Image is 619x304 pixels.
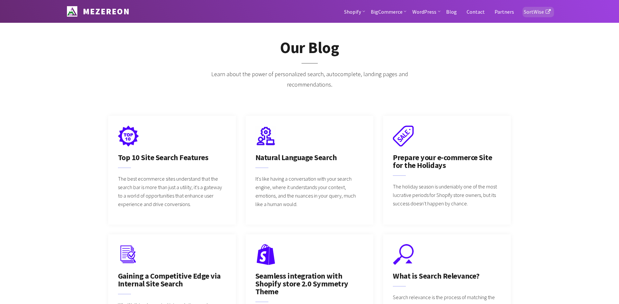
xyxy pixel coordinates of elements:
[393,182,501,214] p: The holiday season is undeniably one of the most lucrative periods for Shopify store owners, but ...
[62,5,130,16] a: Mezereon MEZEREON
[67,6,77,17] img: Mezereon
[255,126,276,146] img: Natural Language Search
[118,266,226,294] h3: Gaining a Competitive Edge via Internal Site Search
[118,244,138,265] img: Gaining a Competitive Edge via Internal Site Search
[108,39,511,69] h1: Our Blog
[393,126,414,146] img: Prepare your e-commerce Site for the Holidays
[255,147,364,168] h3: Natural Language Search
[80,6,130,17] span: MEZEREON
[118,147,226,168] h3: Top 10 Site Search Features
[393,147,501,176] h3: Prepare your e-commerce Site for the Holidays
[393,244,414,265] img: What is Search Relevance?
[255,244,276,265] img: Seamless integration with Shopify store 2.0 Symmetry Theme
[189,69,431,116] div: Learn about the power of personalized search, autocomplete, landing pages and recommendations.
[118,174,226,215] p: The best ecommerce sites understand that the search bar is more than just a utility; it's a gatew...
[255,174,364,215] p: It's like having a conversation with your search engine, where it understands your context, emoti...
[393,266,501,286] h3: What is Search Relevance?
[255,266,364,302] h3: Seamless integration with Shopify store 2.0 Symmetry Theme
[118,126,139,146] img: Top 10 Site Search Features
